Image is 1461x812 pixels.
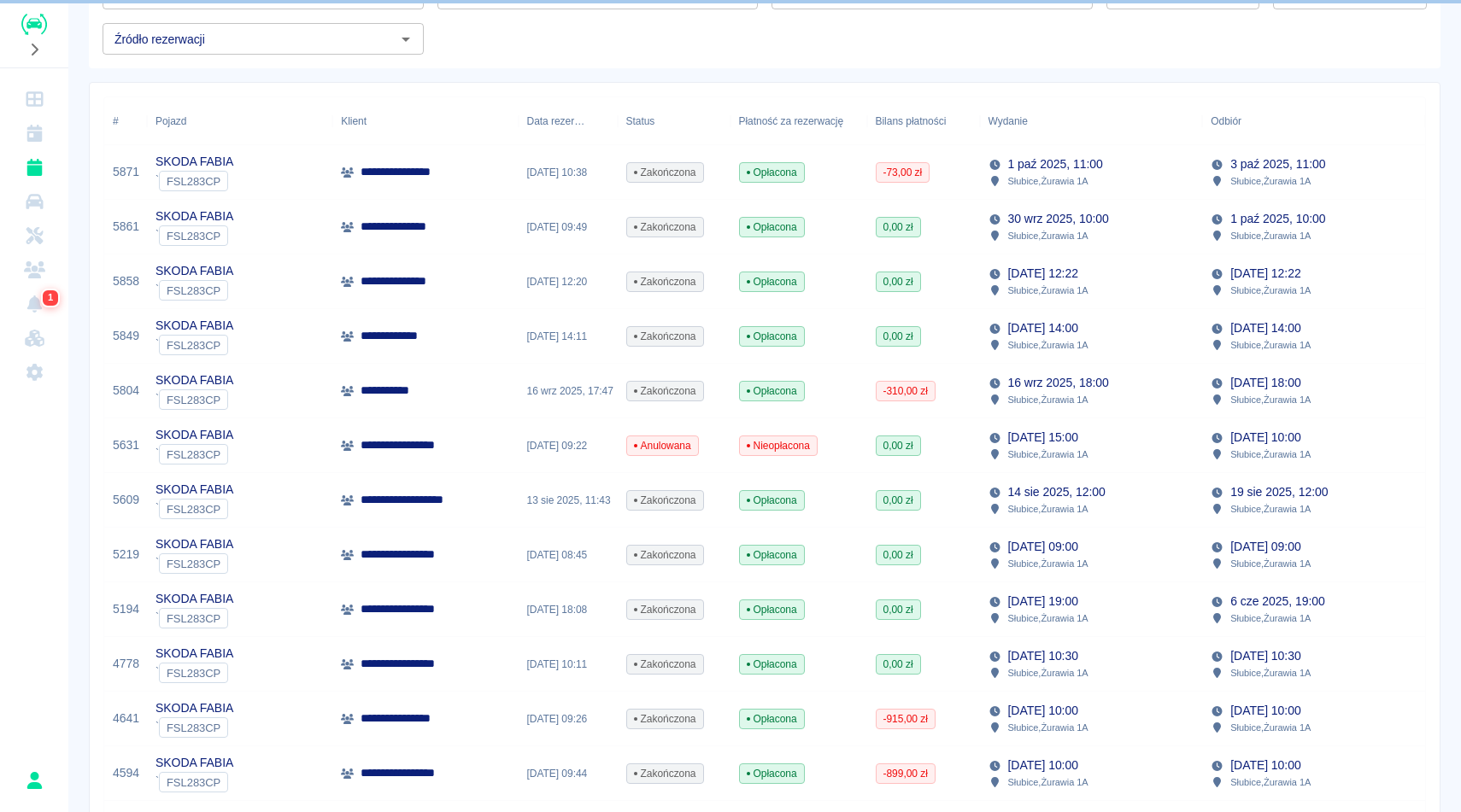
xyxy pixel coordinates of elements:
div: ` [155,608,233,628]
p: SKODA FABIA [155,371,233,389]
p: [DATE] 09:00 [1008,538,1078,556]
span: Opłacona [740,329,804,344]
span: FSL283CP [160,284,227,297]
span: 0,00 zł [877,657,920,672]
div: ` [155,772,233,792]
div: ` [155,717,233,738]
a: 5849 [113,327,139,345]
p: [DATE] 18:00 [1230,374,1300,392]
p: Słubice , Żurawia 1A [1230,610,1311,626]
span: FSL283CP [160,394,227,406]
p: [DATE] 19:00 [1008,593,1078,610]
button: Rafał Płaza [16,762,52,798]
a: Powiadomienia [7,287,62,321]
a: 4641 [113,710,139,727]
a: 5861 [113,218,139,236]
div: [DATE] 09:44 [519,746,618,801]
a: 5609 [113,491,139,509]
p: Słubice , Żurawia 1A [1230,392,1311,407]
span: Anulowana [627,438,698,453]
span: 1 [44,289,56,307]
span: FSL283CP [160,175,227,188]
a: Rezerwacje [7,150,62,184]
p: Słubice , Żurawia 1A [1230,665,1311,681]
p: Słubice , Żurawia 1A [1230,720,1311,735]
div: [DATE] 09:22 [519,418,618,473]
div: Bilans płatności [876,97,947,145]
a: Serwisy [7,219,62,253]
p: [DATE] 10:30 [1230,647,1300,665]
p: SKODA FABIA [155,645,233,663]
span: -915,00 zł [877,711,935,727]
span: Opłacona [740,547,804,563]
p: Słubice , Żurawia 1A [1008,720,1088,735]
p: Słubice , Żurawia 1A [1230,173,1311,189]
p: Słubice , Żurawia 1A [1008,665,1088,681]
p: Słubice , Żurawia 1A [1008,228,1088,243]
span: Zakończona [627,274,703,289]
span: -899,00 zł [877,766,935,781]
p: Słubice , Żurawia 1A [1230,337,1311,353]
p: 1 paź 2025, 10:00 [1230,210,1325,228]
div: Pojazd [155,97,186,145]
p: SKODA FABIA [155,699,233,717]
p: [DATE] 09:00 [1230,538,1300,556]
p: Słubice , Żurawia 1A [1008,447,1088,462]
p: Słubice , Żurawia 1A [1230,447,1311,462]
div: Data rezerwacji [527,97,585,145]
p: Słubice , Żurawia 1A [1008,501,1088,517]
a: 4778 [113,655,139,673]
button: Rozwiń nawigację [21,38,47,61]
div: [DATE] 08:45 [519,528,618,582]
div: Pojazd [147,97,332,145]
div: [DATE] 09:26 [519,692,618,746]
div: ` [155,225,233,246]
span: FSL283CP [160,339,227,352]
div: Klient [341,97,367,145]
p: 1 paź 2025, 11:00 [1008,155,1103,173]
p: Słubice , Żurawia 1A [1230,556,1311,571]
button: Sort [1241,109,1265,133]
p: 30 wrz 2025, 10:00 [1008,210,1109,228]
p: Słubice , Żurawia 1A [1008,610,1088,626]
span: 0,00 zł [877,547,920,563]
div: [DATE] 09:49 [519,200,618,254]
p: SKODA FABIA [155,262,233,280]
div: Status [618,97,730,145]
div: ` [155,499,233,519]
p: Słubice , Żurawia 1A [1230,283,1311,298]
span: Opłacona [740,657,804,672]
div: [DATE] 14:11 [519,309,618,364]
div: Wydanie [989,97,1028,145]
span: Zakończona [627,219,703,235]
span: 0,00 zł [877,274,920,289]
span: FSL283CP [160,612,227,625]
p: SKODA FABIA [155,481,233,499]
button: Sort [585,109,609,133]
span: Zakończona [627,657,703,672]
div: 16 wrz 2025, 17:47 [519,364,618,418]
div: Wydanie [980,97,1203,145]
p: SKODA FABIA [155,535,233,553]
span: Opłacona [740,274,804,289]
p: [DATE] 14:00 [1008,319,1078,337]
span: FSL283CP [160,503,227,516]
span: Zakończona [627,547,703,563]
span: Zakończona [627,711,703,727]
span: Zakończona [627,165,703,180]
span: -73,00 zł [877,165,930,180]
p: Słubice , Żurawia 1A [1230,774,1311,790]
span: Opłacona [740,602,804,617]
p: SKODA FABIA [155,317,233,335]
div: Płatność za rezerwację [730,97,867,145]
p: [DATE] 10:00 [1230,757,1300,774]
span: Opłacona [740,165,804,180]
span: Nieopłacona [740,438,817,453]
div: Status [626,97,655,145]
div: [DATE] 10:11 [519,637,618,692]
div: [DATE] 18:08 [519,582,618,637]
span: Opłacona [740,766,804,781]
p: [DATE] 12:22 [1230,265,1300,283]
div: 13 sie 2025, 11:43 [519,473,618,528]
div: Płatność za rezerwację [739,97,844,145]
